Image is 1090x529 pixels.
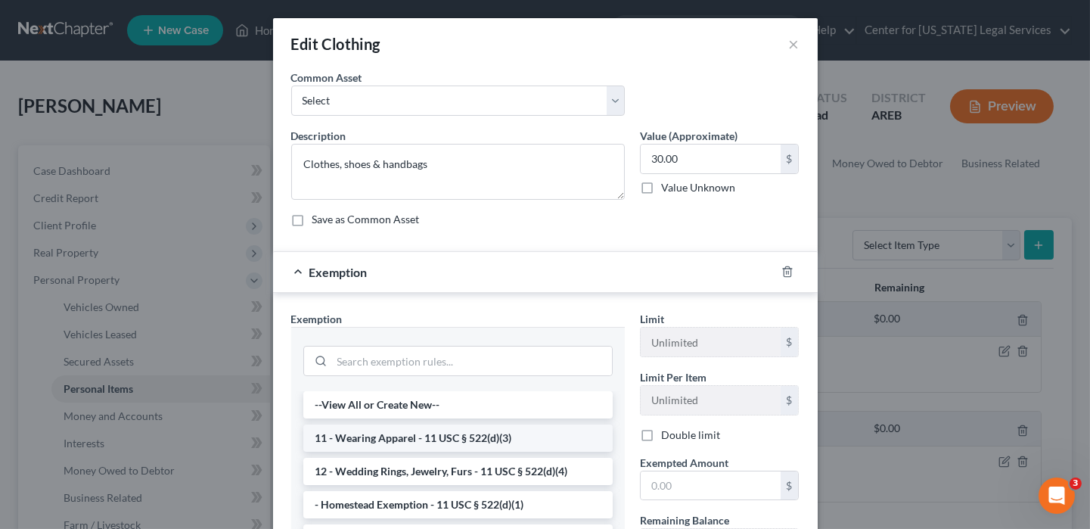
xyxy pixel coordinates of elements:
[789,35,800,53] button: ×
[640,512,729,528] label: Remaining Balance
[641,386,781,415] input: --
[312,212,420,227] label: Save as Common Asset
[661,428,720,443] label: Double limit
[781,386,799,415] div: $
[303,425,613,452] li: 11 - Wearing Apparel - 11 USC § 522(d)(3)
[303,458,613,485] li: 12 - Wedding Rings, Jewelry, Furs - 11 USC § 522(d)(4)
[641,328,781,356] input: --
[640,313,664,325] span: Limit
[641,145,781,173] input: 0.00
[303,491,613,518] li: - Homestead Exemption - 11 USC § 522(d)(1)
[291,70,362,86] label: Common Asset
[661,180,735,195] label: Value Unknown
[303,391,613,419] li: --View All or Create New--
[641,471,781,500] input: 0.00
[309,265,368,279] span: Exemption
[291,33,380,54] div: Edit Clothing
[291,313,343,325] span: Exemption
[332,347,612,375] input: Search exemption rules...
[781,471,799,500] div: $
[640,456,728,469] span: Exempted Amount
[291,129,346,142] span: Description
[640,369,706,385] label: Limit Per Item
[781,328,799,356] div: $
[640,128,738,144] label: Value (Approximate)
[1039,478,1075,514] iframe: Intercom live chat
[1070,478,1082,490] span: 3
[781,145,799,173] div: $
